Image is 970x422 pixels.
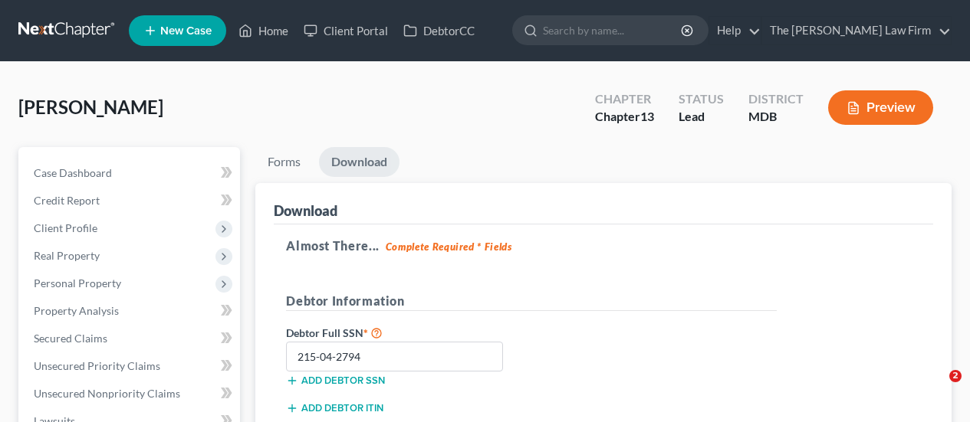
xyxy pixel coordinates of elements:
a: The [PERSON_NAME] Law Firm [762,17,951,44]
input: Search by name... [543,16,683,44]
iframe: Intercom live chat [918,370,955,407]
strong: Complete Required * Fields [386,240,512,253]
a: Property Analysis [21,297,240,325]
div: District [748,90,804,108]
span: 2 [949,370,962,382]
a: Credit Report [21,187,240,214]
input: XXX-XX-XXXX [286,342,503,372]
label: Debtor Full SSN [278,323,531,342]
span: [PERSON_NAME] [18,96,163,118]
div: Download [274,201,337,220]
h5: Debtor Information [286,292,777,311]
a: DebtorCC [396,17,482,44]
a: Forms [255,147,313,177]
a: Unsecured Priority Claims [21,352,240,380]
div: Chapter [595,108,654,126]
div: Chapter [595,90,654,108]
span: Client Profile [34,221,97,234]
a: Download [319,147,400,177]
div: Lead [679,108,724,126]
div: Status [679,90,724,108]
a: Client Portal [296,17,396,44]
span: 13 [640,109,654,123]
span: New Case [160,25,212,37]
span: Unsecured Nonpriority Claims [34,387,180,400]
span: Credit Report [34,194,100,207]
span: Property Analysis [34,304,119,317]
a: Secured Claims [21,325,240,352]
span: Case Dashboard [34,166,112,179]
a: Unsecured Nonpriority Claims [21,380,240,407]
span: Personal Property [34,276,121,290]
a: Case Dashboard [21,159,240,187]
h5: Almost There... [286,237,921,255]
button: Preview [828,90,933,125]
a: Help [709,17,761,44]
span: Unsecured Priority Claims [34,359,160,372]
span: Secured Claims [34,332,107,345]
button: Add debtor ITIN [286,402,383,414]
div: MDB [748,108,804,126]
span: Real Property [34,249,100,262]
a: Home [231,17,296,44]
button: Add debtor SSN [286,375,385,387]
